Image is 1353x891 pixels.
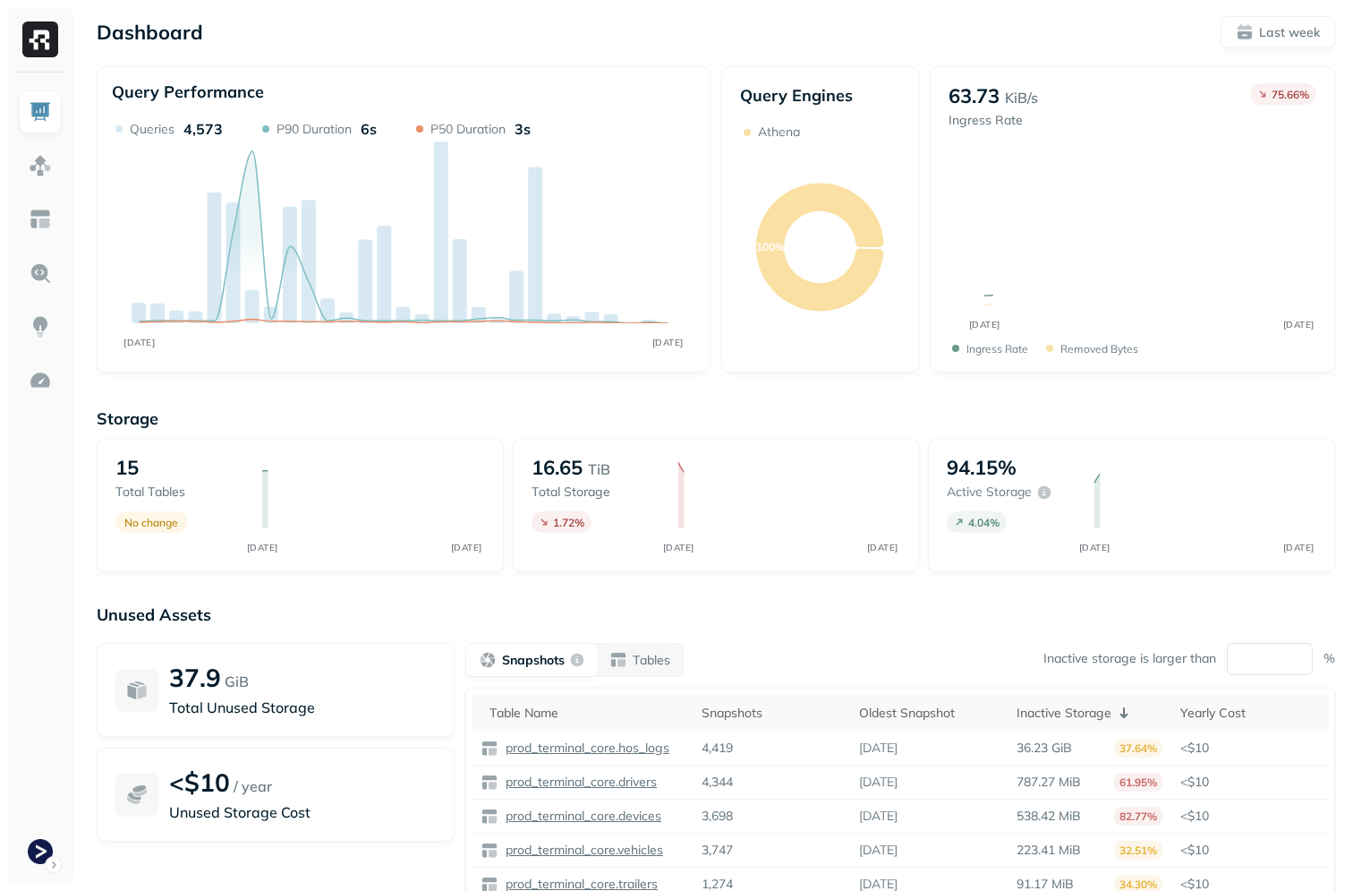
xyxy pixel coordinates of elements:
img: Terminal [28,839,53,864]
p: <$10 [169,767,230,798]
p: KiB/s [1005,87,1038,108]
tspan: [DATE] [1282,542,1314,553]
p: Ingress Rate [966,342,1028,356]
p: 787.27 MiB [1017,774,1081,791]
p: 4,344 [702,774,733,791]
p: GiB [225,671,249,692]
tspan: [DATE] [652,337,684,348]
img: table [481,774,498,792]
p: 15 [115,455,139,480]
p: 94.15% [947,455,1017,480]
p: prod_terminal_core.drivers [502,774,657,791]
p: <$10 [1180,842,1320,859]
p: Tables [633,652,670,669]
p: Inactive Storage [1017,705,1111,722]
p: Total storage [532,484,660,501]
p: Storage [97,408,1335,429]
p: 16.65 [532,455,583,480]
p: 4,573 [183,120,223,138]
p: Queries [130,121,174,138]
div: Oldest Snapshot [859,705,999,722]
p: 32.51% [1114,841,1162,860]
p: Inactive storage is larger than [1043,650,1216,667]
p: 36.23 GiB [1017,740,1072,757]
p: <$10 [1180,740,1320,757]
a: prod_terminal_core.hos_logs [498,740,669,757]
p: Total tables [115,484,244,501]
p: prod_terminal_core.vehicles [502,842,663,859]
tspan: [DATE] [247,542,278,553]
p: [DATE] [859,842,898,859]
p: Snapshots [502,652,565,669]
p: Active storage [947,484,1032,501]
p: % [1323,650,1335,667]
p: 37.64% [1114,739,1162,758]
img: Insights [29,315,52,338]
text: 100% [756,240,785,253]
p: prod_terminal_core.hos_logs [502,740,669,757]
img: table [481,808,498,826]
p: 223.41 MiB [1017,842,1081,859]
div: Table Name [489,705,684,722]
img: table [481,842,498,860]
p: P90 Duration [277,121,352,138]
p: [DATE] [859,774,898,791]
tspan: [DATE] [1078,542,1110,553]
tspan: [DATE] [451,542,482,553]
p: 1.72 % [553,516,584,529]
tspan: [DATE] [123,337,155,348]
tspan: [DATE] [1282,319,1314,330]
p: Dashboard [97,20,203,45]
p: Query Engines [740,85,900,106]
p: [DATE] [859,740,898,757]
tspan: [DATE] [867,542,898,553]
p: 61.95% [1114,773,1162,792]
p: 4.04 % [968,516,1000,529]
p: Query Performance [112,81,264,102]
p: Athena [758,124,800,141]
p: Unused Assets [97,604,1335,625]
tspan: [DATE] [968,319,1000,330]
p: 3,698 [702,808,733,825]
p: Removed bytes [1060,342,1138,356]
p: P50 Duration [430,121,506,138]
a: prod_terminal_core.devices [498,808,661,825]
a: prod_terminal_core.vehicles [498,842,663,859]
img: Query Explorer [29,261,52,285]
img: Ryft [22,21,58,57]
p: <$10 [1180,774,1320,791]
p: prod_terminal_core.devices [502,808,661,825]
p: / year [234,775,272,797]
p: 75.66 % [1272,88,1309,101]
p: <$10 [1180,808,1320,825]
img: table [481,740,498,758]
a: prod_terminal_core.drivers [498,774,657,791]
p: Unused Storage Cost [169,801,436,823]
div: Snapshots [702,705,841,722]
img: Asset Explorer [29,208,52,231]
p: No change [124,516,178,529]
p: 4,419 [702,740,733,757]
p: Last week [1259,24,1320,41]
button: Last week [1221,16,1335,48]
img: Assets [29,154,52,177]
p: 6s [361,120,377,138]
p: TiB [588,458,610,480]
p: Total Unused Storage [169,697,436,718]
div: Yearly Cost [1180,705,1320,722]
p: [DATE] [859,808,898,825]
p: Ingress Rate [949,112,1038,129]
img: Dashboard [29,100,52,124]
p: 3s [515,120,531,138]
p: 63.73 [949,83,1000,108]
img: Optimization [29,369,52,392]
p: 538.42 MiB [1017,808,1081,825]
tspan: [DATE] [663,542,694,553]
p: 3,747 [702,842,733,859]
p: 37.9 [169,662,221,693]
p: 82.77% [1114,807,1162,826]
